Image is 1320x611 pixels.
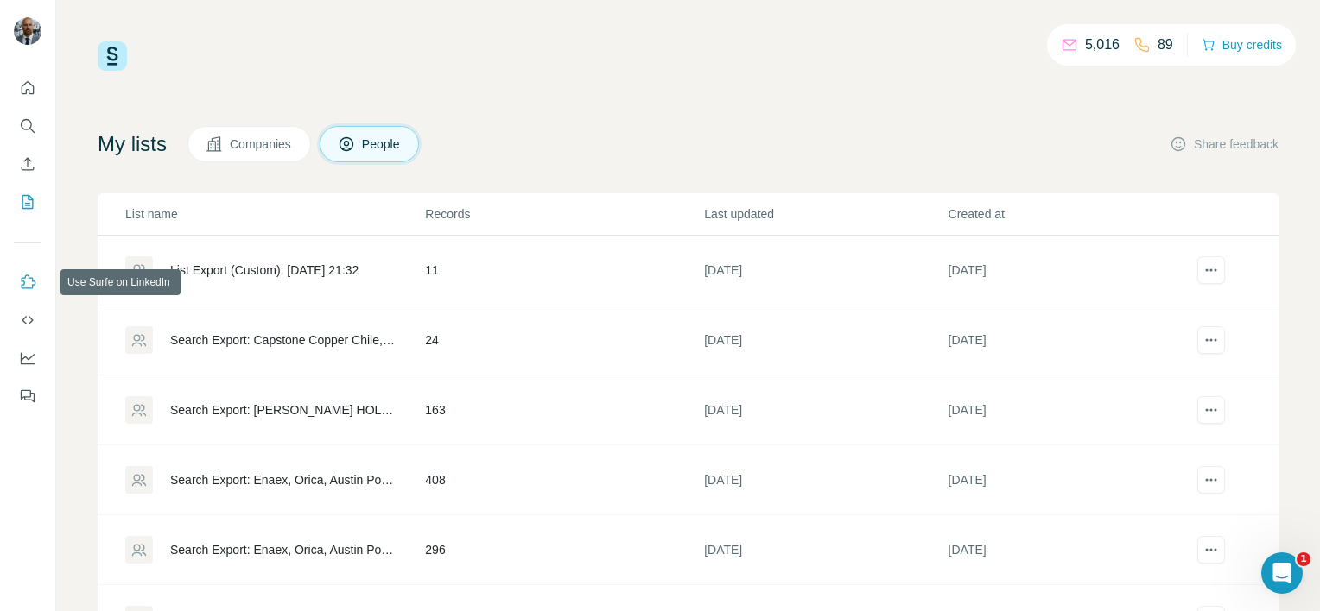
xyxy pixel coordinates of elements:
button: Buy credits [1202,33,1282,57]
td: 296 [424,515,703,585]
td: 163 [424,375,703,445]
span: 1 [1297,552,1310,566]
td: [DATE] [703,305,947,375]
td: [DATE] [948,236,1191,305]
p: Created at [949,205,1190,223]
td: [DATE] [703,375,947,445]
span: Companies [230,135,293,153]
button: My lists [14,186,41,217]
button: Use Surfe on LinkedIn [14,267,41,298]
p: 89 [1158,35,1173,55]
td: [DATE] [703,236,947,305]
p: Last updated [704,205,946,223]
td: [DATE] [948,375,1191,445]
td: [DATE] [948,515,1191,585]
button: Enrich CSV [14,148,41,180]
p: List name [125,205,423,223]
h4: My lists [98,130,167,158]
button: actions [1197,536,1225,564]
div: Search Export: Capstone Copper Chile, ACUICULTURA DEL DELTA S.L. (ACUIDELTA S.L.), National Fishe... [170,331,396,349]
button: Dashboard [14,343,41,374]
div: Search Export: Enaex, Orica, Austin Powder Chile, ENAP, Empresas Gasco, Lipigas, ANASAC, BASF, [P... [170,541,396,558]
button: actions [1197,256,1225,284]
td: [DATE] [703,515,947,585]
button: actions [1197,466,1225,494]
button: Use Surfe API [14,305,41,336]
button: Quick start [14,72,41,104]
span: People [362,135,402,153]
button: Share feedback [1170,135,1279,153]
button: Feedback [14,381,41,412]
img: Surfe Logo [98,41,127,71]
td: 408 [424,445,703,515]
td: 11 [424,236,703,305]
button: actions [1197,396,1225,424]
td: [DATE] [703,445,947,515]
iframe: Intercom live chat [1261,552,1303,594]
button: Search [14,110,41,142]
td: [DATE] [948,445,1191,515]
div: List Export (Custom): [DATE] 21:32 [170,261,359,279]
div: Search Export: Enaex, Orica, Austin Powder Chile, ENAP, Empresas Gasco, Lipigas, ANASAC, Bayer, B... [170,471,396,488]
td: [DATE] [948,305,1191,375]
div: Search Export: [PERSON_NAME] HOLDINGS LIMITED, [GEOGRAPHIC_DATA], Marine Farms, Marine Farm Servi... [170,401,396,419]
button: actions [1197,326,1225,354]
p: Records [425,205,702,223]
img: Avatar [14,17,41,45]
td: 24 [424,305,703,375]
p: 5,016 [1085,35,1120,55]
